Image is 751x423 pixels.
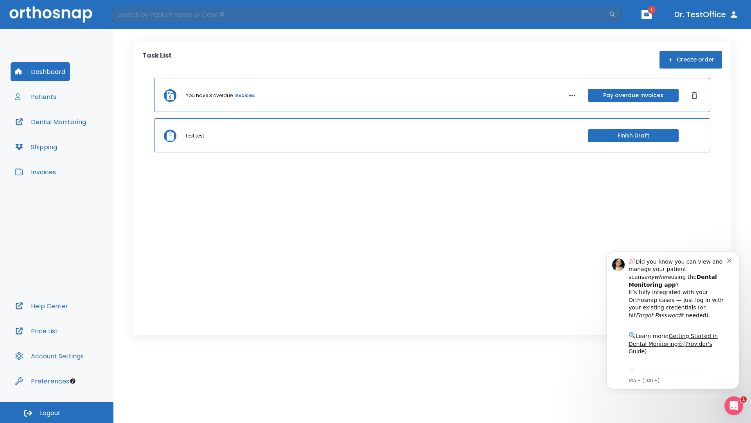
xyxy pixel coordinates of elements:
[588,129,679,142] button: Finish Draft
[688,89,701,102] button: Dismiss
[11,163,61,181] button: Invoices
[40,409,61,418] span: Logout
[588,89,679,102] button: Pay overdue invoices
[234,92,255,99] a: invoices
[142,51,172,69] p: Task List
[133,12,139,18] button: Dismiss notification
[671,7,742,22] button: Dr. TestOffice
[34,123,133,163] div: Download the app: | ​ Let us know if you need help getting started!
[11,87,61,106] button: Patients
[11,347,88,365] button: Account Settings
[11,322,63,340] button: Price List
[69,378,76,385] div: Tooltip anchor
[11,137,62,156] button: Shipping
[11,62,70,81] button: Dashboard
[11,112,91,131] button: Dental Monitoring
[11,372,74,390] button: Preferences
[659,51,722,69] button: Create order
[112,7,609,22] input: Search by Patient Name or Case #
[648,6,656,14] span: 1
[740,396,747,403] span: 1
[724,396,743,415] iframe: Intercom live chat
[34,125,104,139] a: App Store
[186,92,233,99] p: You have 3 overdue
[34,133,133,140] p: Message from Ma, sent 6w ago
[11,296,73,315] button: Help Center
[595,244,751,394] iframe: Intercom notifications message
[9,6,92,22] img: Orthosnap
[186,132,204,139] p: test test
